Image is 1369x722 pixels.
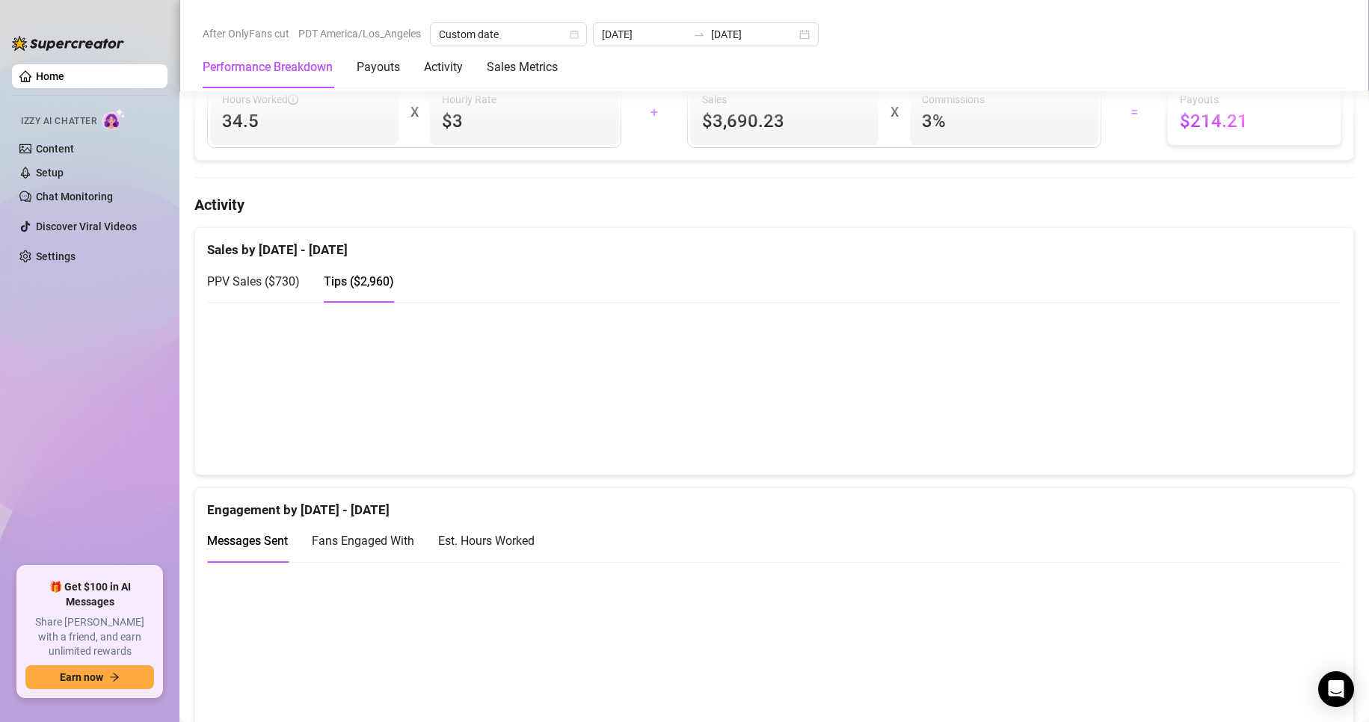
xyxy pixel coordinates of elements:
span: calendar [570,30,579,39]
span: $3,690.23 [702,109,867,133]
div: Sales by [DATE] - [DATE] [207,228,1341,260]
div: Performance Breakdown [203,58,333,76]
span: arrow-right [109,672,120,682]
div: Engagement by [DATE] - [DATE] [207,488,1341,520]
div: Est. Hours Worked [438,531,535,550]
input: Start date [602,26,687,43]
span: 🎁 Get $100 in AI Messages [25,580,154,609]
span: 3 % [922,109,1086,133]
a: Setup [36,167,64,179]
div: + [630,100,678,124]
div: X [410,100,418,124]
span: Custom date [439,23,578,46]
div: = [1110,100,1158,124]
span: Hours Worked [222,91,298,108]
h4: Activity [194,194,1354,215]
a: Chat Monitoring [36,191,113,203]
a: Home [36,70,64,82]
img: logo-BBDzfeDw.svg [12,36,124,51]
div: Open Intercom Messenger [1318,671,1354,707]
span: 34.5 [222,109,387,133]
div: Activity [424,58,463,76]
span: Fans Engaged With [312,534,414,548]
span: Share [PERSON_NAME] with a friend, and earn unlimited rewards [25,615,154,659]
span: PDT America/Los_Angeles [298,22,421,45]
input: End date [711,26,796,43]
img: AI Chatter [102,108,126,130]
span: Tips ( $2,960 ) [324,274,394,289]
article: Commissions [922,91,985,108]
span: Izzy AI Chatter [21,114,96,129]
article: Hourly Rate [442,91,496,108]
div: Payouts [357,58,400,76]
button: Earn nowarrow-right [25,665,154,689]
a: Settings [36,250,76,262]
span: PPV Sales ( $730 ) [207,274,300,289]
span: Payouts [1180,91,1329,108]
span: to [693,28,705,40]
span: $3 [442,109,606,133]
div: X [890,100,898,124]
div: Sales Metrics [487,58,558,76]
span: Earn now [60,671,103,683]
a: Discover Viral Videos [36,220,137,232]
span: After OnlyFans cut [203,22,289,45]
span: Sales [702,91,867,108]
span: $214.21 [1180,109,1329,133]
a: Content [36,143,74,155]
span: Messages Sent [207,534,288,548]
span: swap-right [693,28,705,40]
span: info-circle [288,94,298,105]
